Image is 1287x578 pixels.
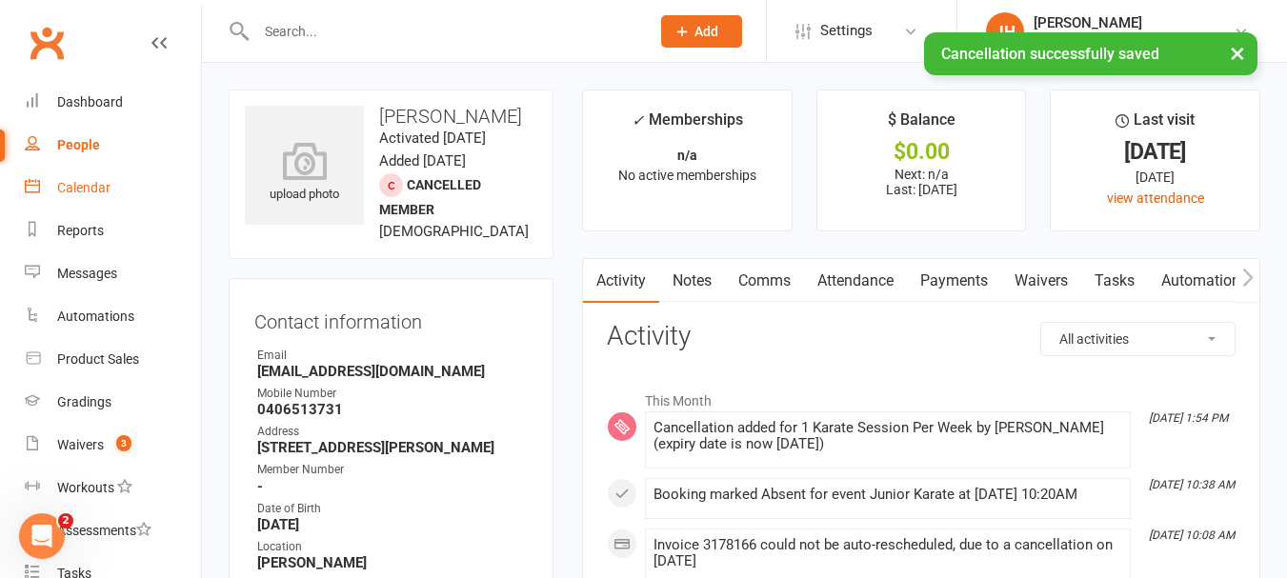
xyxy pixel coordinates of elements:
[23,19,70,67] a: Clubworx
[245,106,537,127] h3: [PERSON_NAME]
[1220,32,1255,73] button: ×
[257,478,528,495] strong: -
[607,322,1236,351] h3: Activity
[835,167,1009,197] p: Next: n/a Last: [DATE]
[986,12,1024,50] div: JH
[659,259,725,303] a: Notes
[257,538,528,556] div: Location
[116,435,131,451] span: 3
[25,167,201,209] a: Calendar
[257,401,528,418] strong: 0406513731
[25,81,201,124] a: Dashboard
[583,259,659,303] a: Activity
[25,381,201,424] a: Gradings
[25,252,201,295] a: Messages
[924,32,1257,75] div: Cancellation successfully saved
[725,259,804,303] a: Comms
[1034,14,1234,31] div: [PERSON_NAME]
[1068,167,1242,188] div: [DATE]
[379,177,481,217] span: Cancelled member
[57,223,104,238] div: Reports
[654,420,1122,452] div: Cancellation added for 1 Karate Session Per Week by [PERSON_NAME] (expiry date is now [DATE])
[804,259,907,303] a: Attendance
[1149,528,1235,542] i: [DATE] 10:08 AM
[25,467,201,509] a: Workouts
[820,10,873,52] span: Settings
[257,363,528,380] strong: [EMAIL_ADDRESS][DOMAIN_NAME]
[57,94,123,110] div: Dashboard
[254,304,528,332] h3: Contact information
[257,500,528,518] div: Date of Birth
[1001,259,1081,303] a: Waivers
[1148,259,1261,303] a: Automations
[607,381,1236,411] li: This Month
[25,124,201,167] a: People
[1034,31,1234,49] div: Emplify Karate Fitness Kickboxing
[57,394,111,409] div: Gradings
[25,424,201,467] a: Waivers 3
[654,487,1122,503] div: Booking marked Absent for event Junior Karate at [DATE] 10:20AM
[257,516,528,533] strong: [DATE]
[379,152,466,169] time: Added [DATE]
[257,423,528,441] div: Address
[907,259,1001,303] a: Payments
[379,130,486,147] time: Activated [DATE]
[1149,478,1235,491] i: [DATE] 10:38 AM
[632,111,644,130] i: ✓
[257,439,528,456] strong: [STREET_ADDRESS][PERSON_NAME]
[25,509,201,552] a: Assessments
[57,437,104,452] div: Waivers
[25,338,201,381] a: Product Sales
[251,18,636,45] input: Search...
[661,15,742,48] button: Add
[57,309,134,324] div: Automations
[57,480,114,495] div: Workouts
[57,351,139,367] div: Product Sales
[57,180,111,195] div: Calendar
[1149,411,1228,425] i: [DATE] 1:54 PM
[1107,190,1204,206] a: view attendance
[257,347,528,365] div: Email
[25,295,201,338] a: Automations
[618,168,756,183] span: No active memberships
[1116,108,1195,142] div: Last visit
[379,223,529,240] span: [DEMOGRAPHIC_DATA]
[694,24,718,39] span: Add
[888,108,955,142] div: $ Balance
[57,266,117,281] div: Messages
[257,385,528,403] div: Mobile Number
[58,513,73,528] span: 2
[257,554,528,571] strong: [PERSON_NAME]
[632,108,743,143] div: Memberships
[57,523,151,538] div: Assessments
[245,142,364,205] div: upload photo
[25,209,201,252] a: Reports
[677,148,697,163] strong: n/a
[835,142,1009,162] div: $0.00
[1081,259,1148,303] a: Tasks
[19,513,65,559] iframe: Intercom live chat
[257,461,528,479] div: Member Number
[1068,142,1242,162] div: [DATE]
[57,137,100,152] div: People
[654,537,1122,569] div: Invoice 3178166 could not be auto-rescheduled, due to a cancellation on [DATE]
